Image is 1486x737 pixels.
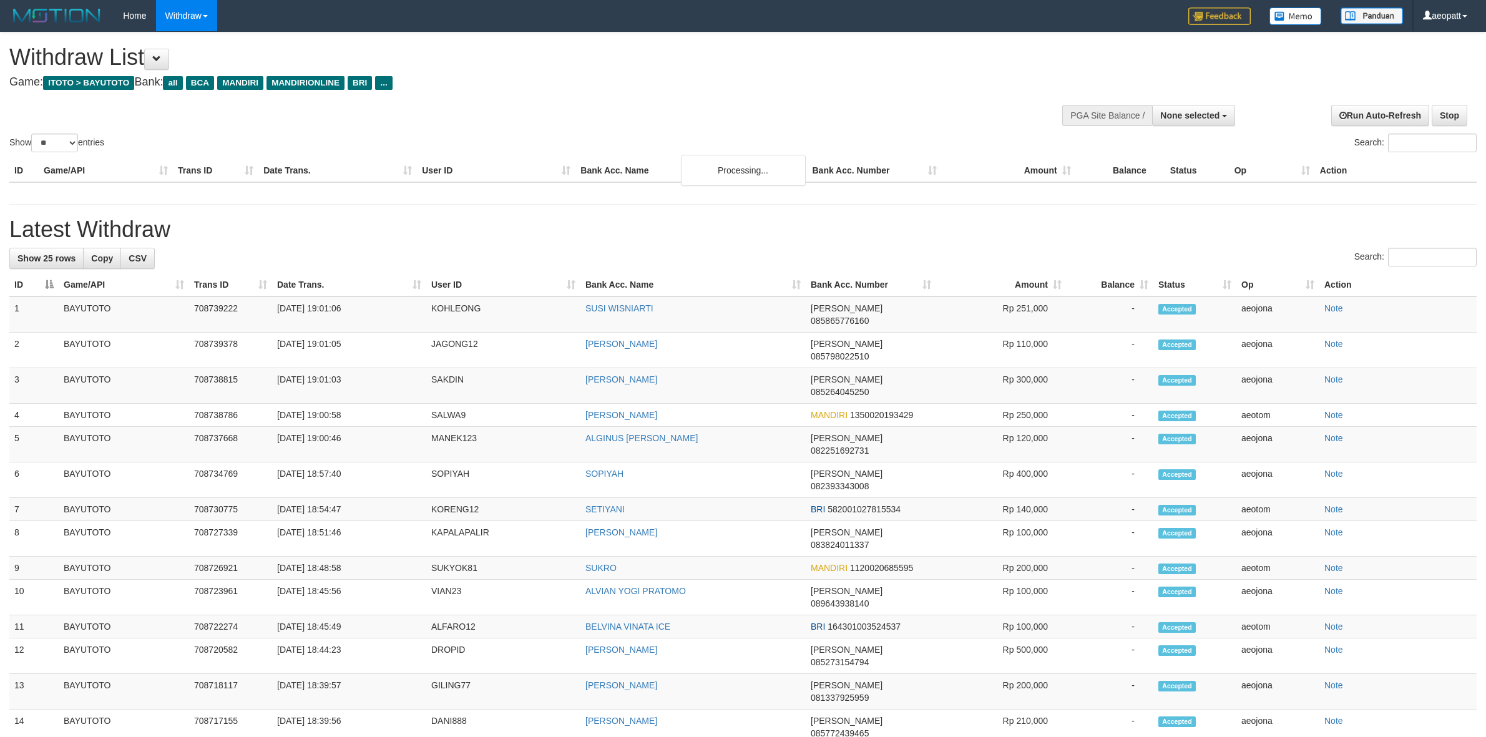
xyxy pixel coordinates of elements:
span: BCA [186,76,214,90]
span: Accepted [1158,645,1196,656]
a: Note [1324,433,1343,443]
td: [DATE] 18:44:23 [272,638,426,674]
td: MANEK123 [426,427,580,462]
span: ITOTO > BAYUTOTO [43,76,134,90]
span: [PERSON_NAME] [811,303,882,313]
td: BAYUTOTO [59,521,189,557]
td: 708723961 [189,580,272,615]
span: Accepted [1158,304,1196,315]
td: aeotom [1236,557,1319,580]
h1: Latest Withdraw [9,217,1477,242]
span: Copy 082393343008 to clipboard [811,481,869,491]
img: Feedback.jpg [1188,7,1251,25]
span: Copy 081337925959 to clipboard [811,693,869,703]
td: 708730775 [189,498,272,521]
td: 8 [9,521,59,557]
a: CSV [120,248,155,269]
th: Balance [1076,159,1165,182]
span: Copy 085798022510 to clipboard [811,351,869,361]
span: Accepted [1158,564,1196,574]
td: aeojona [1236,368,1319,404]
td: 12 [9,638,59,674]
td: [DATE] 19:01:05 [272,333,426,368]
td: [DATE] 18:51:46 [272,521,426,557]
td: 708722274 [189,615,272,638]
td: [DATE] 19:01:03 [272,368,426,404]
span: MANDIRI [217,76,263,90]
td: 708738815 [189,368,272,404]
td: 708734769 [189,462,272,498]
label: Search: [1354,248,1477,266]
a: Note [1324,374,1343,384]
td: BAYUTOTO [59,333,189,368]
td: BAYUTOTO [59,462,189,498]
a: [PERSON_NAME] [585,680,657,690]
td: 7 [9,498,59,521]
td: - [1067,638,1153,674]
span: BRI [811,504,825,514]
a: Note [1324,527,1343,537]
th: Balance: activate to sort column ascending [1067,273,1153,296]
td: 708720582 [189,638,272,674]
td: [DATE] 18:45:49 [272,615,426,638]
span: Accepted [1158,434,1196,444]
a: Note [1324,622,1343,632]
th: Bank Acc. Name [575,159,807,182]
td: JAGONG12 [426,333,580,368]
td: 13 [9,674,59,710]
th: Action [1315,159,1477,182]
span: Accepted [1158,469,1196,480]
td: BAYUTOTO [59,368,189,404]
td: aeojona [1236,638,1319,674]
td: Rp 200,000 [936,674,1067,710]
span: Copy 085273154794 to clipboard [811,657,869,667]
span: [PERSON_NAME] [811,586,882,596]
span: [PERSON_NAME] [811,469,882,479]
td: - [1067,615,1153,638]
th: Game/API [39,159,173,182]
span: Copy 1350020193429 to clipboard [850,410,913,420]
img: MOTION_logo.png [9,6,104,25]
td: Rp 250,000 [936,404,1067,427]
td: BAYUTOTO [59,638,189,674]
td: SALWA9 [426,404,580,427]
td: aeojona [1236,333,1319,368]
td: KAPALAPALIR [426,521,580,557]
h4: Game: Bank: [9,76,978,89]
th: Op: activate to sort column ascending [1236,273,1319,296]
span: Copy 1120020685595 to clipboard [850,563,913,573]
td: KOHLEONG [426,296,580,333]
td: 708738786 [189,404,272,427]
span: CSV [129,253,147,263]
td: Rp 100,000 [936,521,1067,557]
span: [PERSON_NAME] [811,680,882,690]
td: Rp 251,000 [936,296,1067,333]
td: [DATE] 19:00:46 [272,427,426,462]
span: BRI [811,622,825,632]
span: MANDIRI [811,563,848,573]
td: Rp 110,000 [936,333,1067,368]
button: None selected [1152,105,1235,126]
td: Rp 100,000 [936,580,1067,615]
a: SUSI WISNIARTI [585,303,653,313]
th: Bank Acc. Name: activate to sort column ascending [580,273,806,296]
span: MANDIRIONLINE [266,76,345,90]
td: - [1067,404,1153,427]
span: [PERSON_NAME] [811,527,882,537]
td: 3 [9,368,59,404]
span: None selected [1160,110,1220,120]
span: Show 25 rows [17,253,76,263]
td: BAYUTOTO [59,427,189,462]
th: Status: activate to sort column ascending [1153,273,1236,296]
td: aeojona [1236,427,1319,462]
td: aeojona [1236,674,1319,710]
label: Show entries [9,134,104,152]
td: DROPID [426,638,580,674]
th: Date Trans.: activate to sort column ascending [272,273,426,296]
th: Game/API: activate to sort column ascending [59,273,189,296]
td: [DATE] 18:54:47 [272,498,426,521]
span: Accepted [1158,505,1196,515]
a: SETIYANI [585,504,625,514]
span: [PERSON_NAME] [811,716,882,726]
a: [PERSON_NAME] [585,339,657,349]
